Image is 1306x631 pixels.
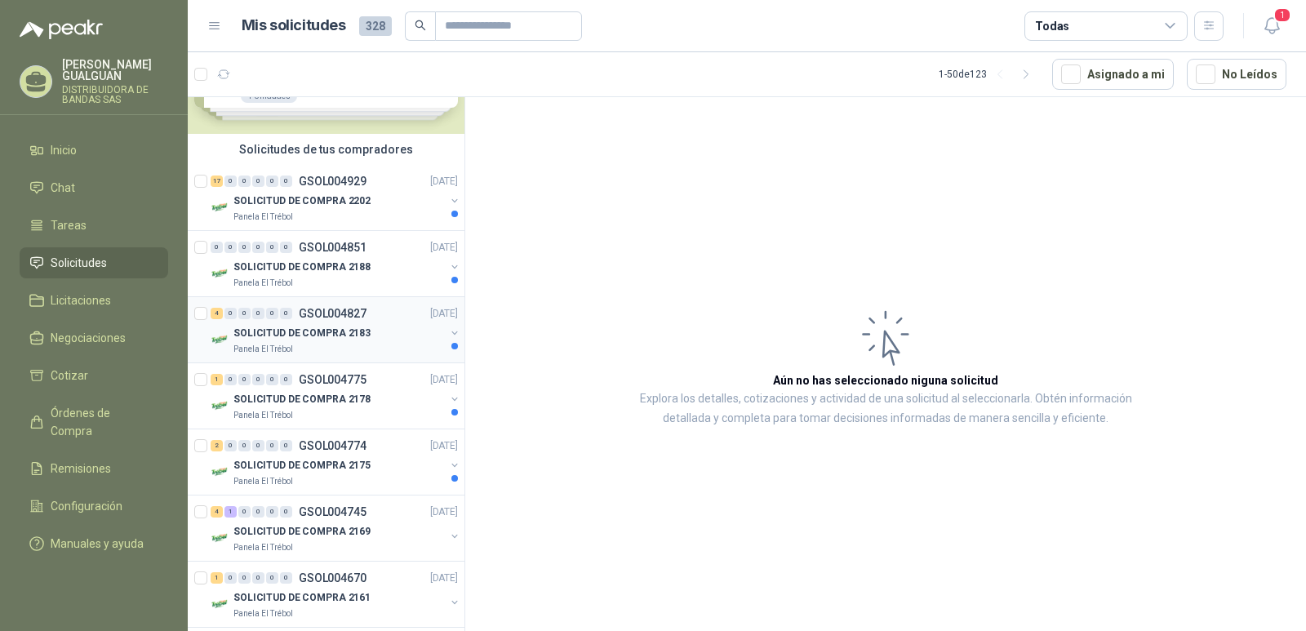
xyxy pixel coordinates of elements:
a: Negociaciones [20,322,168,353]
span: Inicio [51,141,77,159]
div: 0 [280,572,292,584]
p: GSOL004827 [299,308,366,319]
span: search [415,20,426,31]
a: Tareas [20,210,168,241]
p: GSOL004929 [299,176,366,187]
a: 1 0 0 0 0 0 GSOL004670[DATE] Company LogoSOLICITUD DE COMPRA 2161Panela El Trébol [211,568,461,620]
span: Chat [51,179,75,197]
span: Cotizar [51,367,88,384]
div: 2 [211,440,223,451]
span: Negociaciones [51,329,126,347]
div: 0 [280,242,292,253]
img: Company Logo [211,528,230,548]
p: Panela El Trébol [233,409,293,422]
p: GSOL004775 [299,374,366,385]
div: 0 [224,308,237,319]
div: 0 [238,506,251,518]
p: SOLICITUD DE COMPRA 2161 [233,590,371,606]
div: 0 [280,374,292,385]
div: 0 [224,176,237,187]
a: 1 0 0 0 0 0 GSOL004775[DATE] Company LogoSOLICITUD DE COMPRA 2178Panela El Trébol [211,370,461,422]
a: 4 1 0 0 0 0 GSOL004745[DATE] Company LogoSOLICITUD DE COMPRA 2169Panela El Trébol [211,502,461,554]
img: Company Logo [211,594,230,614]
p: [DATE] [430,438,458,454]
div: Todas [1035,17,1069,35]
span: Tareas [51,216,87,234]
p: [DATE] [430,504,458,520]
div: 0 [266,176,278,187]
div: 0 [266,374,278,385]
a: 2 0 0 0 0 0 GSOL004774[DATE] Company LogoSOLICITUD DE COMPRA 2175Panela El Trébol [211,436,461,488]
p: Panela El Trébol [233,541,293,554]
div: 4 [211,308,223,319]
p: DISTRIBUIDORA DE BANDAS SAS [62,85,168,104]
h3: Aún no has seleccionado niguna solicitud [773,371,998,389]
p: SOLICITUD DE COMPRA 2202 [233,193,371,209]
span: Solicitudes [51,254,107,272]
p: [DATE] [430,372,458,388]
button: No Leídos [1187,59,1286,90]
div: 0 [252,242,264,253]
div: 1 [224,506,237,518]
p: Panela El Trébol [233,277,293,290]
span: Licitaciones [51,291,111,309]
div: 0 [238,308,251,319]
p: GSOL004774 [299,440,366,451]
p: Panela El Trébol [233,607,293,620]
p: Panela El Trébol [233,343,293,356]
a: Cotizar [20,360,168,391]
p: Panela El Trébol [233,475,293,488]
div: 17 [211,176,223,187]
p: [DATE] [430,306,458,322]
a: Manuales y ayuda [20,528,168,559]
p: GSOL004851 [299,242,366,253]
div: 0 [252,572,264,584]
p: Panela El Trébol [233,211,293,224]
p: SOLICITUD DE COMPRA 2188 [233,260,371,275]
div: 0 [280,506,292,518]
button: Asignado a mi [1052,59,1174,90]
div: 1 [211,572,223,584]
p: SOLICITUD DE COMPRA 2175 [233,458,371,473]
a: 4 0 0 0 0 0 GSOL004827[DATE] Company LogoSOLICITUD DE COMPRA 2183Panela El Trébol [211,304,461,356]
button: 1 [1257,11,1286,41]
div: 0 [266,308,278,319]
div: Solicitudes de tus compradores [188,134,464,165]
a: Inicio [20,135,168,166]
span: Órdenes de Compra [51,404,153,440]
a: Licitaciones [20,285,168,316]
div: 1 [211,374,223,385]
div: 0 [224,242,237,253]
div: 0 [238,176,251,187]
img: Company Logo [211,198,230,217]
div: 0 [252,506,264,518]
div: 0 [238,374,251,385]
span: Configuración [51,497,122,515]
span: Remisiones [51,460,111,478]
div: 0 [266,440,278,451]
a: Configuración [20,491,168,522]
a: Órdenes de Compra [20,398,168,447]
div: 0 [280,440,292,451]
div: 0 [266,242,278,253]
p: [PERSON_NAME] GUALGUAN [62,59,168,82]
img: Company Logo [211,462,230,482]
div: 0 [280,308,292,319]
p: [DATE] [430,174,458,189]
a: Solicitudes [20,247,168,278]
div: 0 [252,176,264,187]
h1: Mis solicitudes [242,14,346,38]
p: SOLICITUD DE COMPRA 2183 [233,326,371,341]
p: SOLICITUD DE COMPRA 2169 [233,524,371,540]
div: 0 [252,374,264,385]
div: 0 [252,440,264,451]
p: [DATE] [430,240,458,256]
div: 0 [224,440,237,451]
div: 0 [266,572,278,584]
div: 0 [238,242,251,253]
p: [DATE] [430,571,458,586]
span: 1 [1273,7,1291,23]
span: Manuales y ayuda [51,535,144,553]
div: 0 [266,506,278,518]
p: GSOL004670 [299,572,366,584]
